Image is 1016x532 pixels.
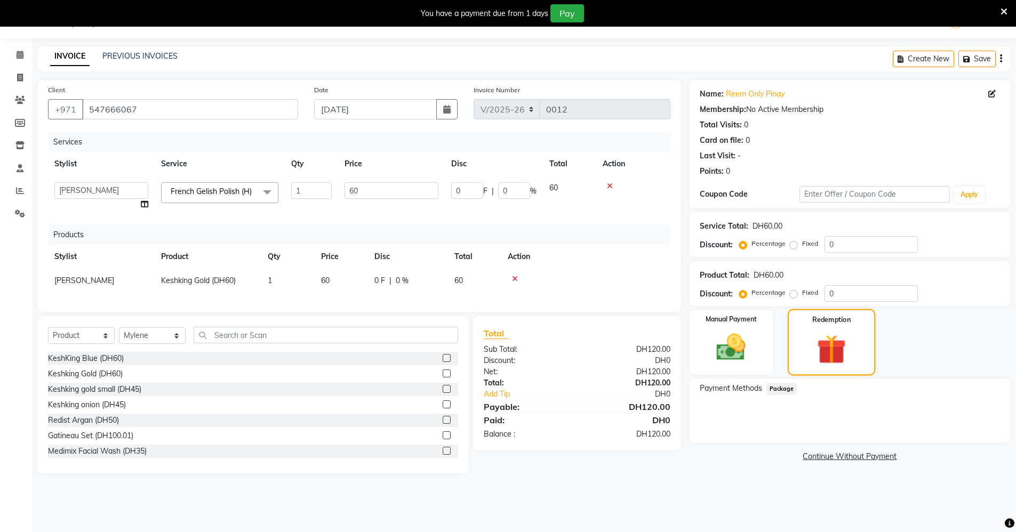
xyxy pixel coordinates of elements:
[700,239,733,251] div: Discount:
[577,429,678,440] div: DH120.00
[396,275,409,286] span: 0 %
[596,152,670,176] th: Action
[374,275,385,286] span: 0 F
[706,315,757,324] label: Manual Payment
[421,8,548,19] div: You have a payment due from 1 days
[49,225,678,245] div: Products
[700,104,746,115] div: Membership:
[700,288,733,300] div: Discount:
[389,275,391,286] span: |
[700,104,1000,115] div: No Active Membership
[48,415,119,426] div: Redist Argan (DH50)
[577,414,678,426] div: DH0
[48,368,123,380] div: Keshking Gold (DH60)
[700,189,800,200] div: Coupon Code
[48,99,83,119] button: +971
[501,245,670,269] th: Action
[700,119,742,131] div: Total Visits:
[315,245,368,269] th: Price
[50,47,90,66] a: INVOICE
[707,331,755,364] img: _cash.svg
[751,288,786,297] label: Percentage
[321,276,330,285] span: 60
[476,355,577,366] div: Discount:
[448,245,501,269] th: Total
[155,152,285,176] th: Service
[594,389,678,400] div: DH0
[484,328,508,339] span: Total
[314,85,329,95] label: Date
[543,152,596,176] th: Total
[530,186,537,197] span: %
[808,331,855,367] img: _gift.svg
[445,152,543,176] th: Disc
[476,414,577,426] div: Paid:
[48,430,133,441] div: Gatineau Set (DH100.01)
[194,327,458,343] input: Search or Scan
[700,135,743,146] div: Card on file:
[368,245,448,269] th: Disc
[691,451,1009,462] a: Continue Without Payment
[48,245,155,269] th: Stylist
[802,288,818,297] label: Fixed
[49,132,678,152] div: Services
[700,166,724,177] div: Points:
[753,221,782,232] div: DH60.00
[726,166,730,177] div: 0
[476,366,577,377] div: Net:
[577,366,678,377] div: DH120.00
[54,276,114,285] span: [PERSON_NAME]
[577,377,678,389] div: DH120.00
[577,400,678,413] div: DH120.00
[48,384,141,395] div: Keshking gold small (DH45)
[82,99,298,119] input: Search by Name/Mobile/Email/Code
[812,315,851,325] label: Redemption
[958,51,996,67] button: Save
[549,183,558,192] span: 60
[102,51,178,61] a: PREVIOUS INVOICES
[700,383,762,394] span: Payment Methods
[338,152,445,176] th: Price
[474,85,520,95] label: Invoice Number
[744,119,748,131] div: 0
[268,276,272,285] span: 1
[746,135,750,146] div: 0
[754,270,783,281] div: DH60.00
[550,4,584,22] button: Pay
[700,221,748,232] div: Service Total:
[799,186,950,203] input: Enter Offer / Coupon Code
[48,353,124,364] div: KeshKing Blue (DH60)
[476,377,577,389] div: Total:
[476,429,577,440] div: Balance :
[766,383,797,395] span: Package
[476,389,594,400] a: Add Tip
[171,187,252,196] span: French Gelish Polish (H)
[454,276,463,285] span: 60
[751,239,786,248] label: Percentage
[700,150,735,162] div: Last Visit:
[577,344,678,355] div: DH120.00
[155,245,261,269] th: Product
[48,399,126,410] div: Keshking onion (DH45)
[700,88,724,100] div: Name:
[48,85,65,95] label: Client
[726,88,785,100] a: Reem Only Pinay
[476,344,577,355] div: Sub Total:
[252,187,257,196] a: x
[893,51,954,67] button: Create New
[954,187,985,203] button: Apply
[261,245,315,269] th: Qty
[285,152,338,176] th: Qty
[476,400,577,413] div: Payable:
[48,152,155,176] th: Stylist
[48,446,147,457] div: Medimix Facial Wash (DH35)
[483,186,487,197] span: F
[577,355,678,366] div: DH0
[161,276,236,285] span: Keshking Gold (DH60)
[802,239,818,248] label: Fixed
[700,270,749,281] div: Product Total:
[738,150,741,162] div: -
[492,186,494,197] span: |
